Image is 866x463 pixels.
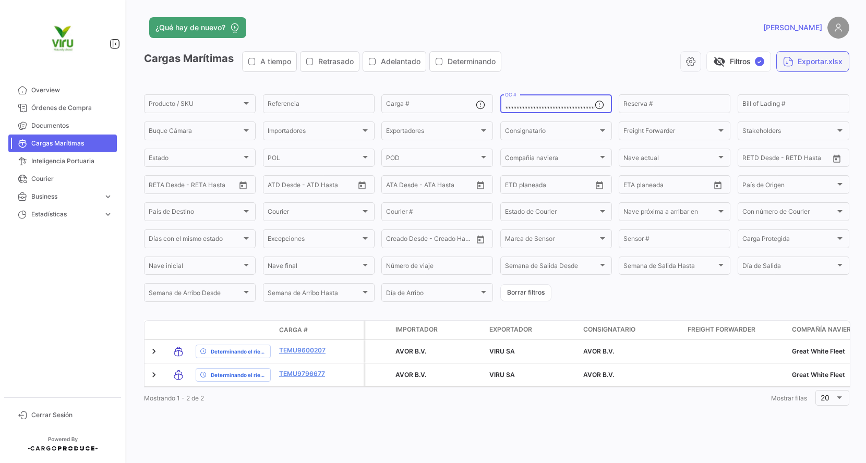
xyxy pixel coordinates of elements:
span: POD [386,156,479,163]
datatable-header-cell: Exportador [485,321,579,339]
span: expand_more [103,192,113,201]
button: Exportar.xlsx [776,51,849,72]
button: A tiempo [243,52,296,71]
span: visibility_off [713,55,726,68]
input: Creado Hasta [431,237,473,244]
span: ✓ [755,57,764,66]
datatable-header-cell: Póliza [338,326,364,334]
button: Open calendar [354,177,370,193]
a: Expand/Collapse Row [149,370,159,380]
span: Freight Forwarder [688,325,755,334]
span: Nave final [268,264,360,271]
input: Desde [623,182,642,190]
input: Hasta [175,182,216,190]
span: Con número de Courier [742,210,835,217]
span: Exportadores [386,129,479,136]
input: ATA Desde [386,182,418,190]
span: A tiempo [260,56,291,67]
span: Importadores [268,129,360,136]
button: Retrasado [300,52,359,71]
span: Importador [395,325,438,334]
datatable-header-cell: Estado de Envio [191,326,275,334]
span: País de Destino [149,210,242,217]
span: Órdenes de Compra [31,103,113,113]
span: Semana de Salida Desde [505,264,598,271]
button: ¿Qué hay de nuevo? [149,17,246,38]
span: Business [31,192,99,201]
a: Cargas Marítimas [8,135,117,152]
datatable-header-cell: Modo de Transporte [165,326,191,334]
span: Courier [268,210,360,217]
span: Compañía naviera [505,156,598,163]
span: Nave inicial [149,264,242,271]
datatable-header-cell: Carga # [275,321,338,339]
span: Nave próxima a arribar en [623,210,716,217]
datatable-header-cell: Freight Forwarder [683,321,788,339]
button: Open calendar [710,177,726,193]
input: ATD Hasta [308,182,349,190]
span: Cerrar Sesión [31,410,113,420]
span: Estado [149,156,242,163]
img: viru.png [37,13,89,65]
span: Producto / SKU [149,102,242,109]
span: Estadísticas [31,210,99,219]
span: Semana de Salida Hasta [623,264,716,271]
datatable-header-cell: Importador [391,321,485,339]
input: Creado Desde [386,237,424,244]
span: AVOR B.V. [395,371,426,379]
span: Excepciones [268,237,360,244]
input: Desde [742,156,761,163]
span: expand_more [103,210,113,219]
span: Consignatario [583,325,635,334]
button: visibility_offFiltros✓ [706,51,771,72]
span: Overview [31,86,113,95]
span: Compañía naviera [792,325,856,334]
span: Mostrar filas [771,394,807,402]
span: Cargas Marítimas [31,139,113,148]
span: Carga Protegida [742,237,835,244]
a: Expand/Collapse Row [149,346,159,357]
span: Consignatario [505,129,598,136]
input: Hasta [768,156,810,163]
datatable-header-cell: Consignatario [579,321,683,339]
span: Buque Cámara [149,129,242,136]
span: Determinando [448,56,496,67]
span: [PERSON_NAME] [763,22,822,33]
button: Adelantado [363,52,426,71]
button: Open calendar [829,151,845,166]
span: Día de Arribo [386,291,479,298]
span: Inteligencia Portuaria [31,156,113,166]
span: POL [268,156,360,163]
span: Carga # [279,325,308,335]
span: Días con el mismo estado [149,237,242,244]
input: Desde [149,182,167,190]
input: Hasta [531,182,572,190]
span: Mostrando 1 - 2 de 2 [144,394,204,402]
a: Overview [8,81,117,99]
span: Courier [31,174,113,184]
input: ATA Hasta [425,182,466,190]
datatable-header-cell: Carga Protegida [365,321,391,339]
input: Hasta [649,182,691,190]
span: Determinando el riesgo ... [211,347,266,356]
h3: Cargas Marítimas [144,51,504,72]
span: AVOR B.V. [395,347,426,355]
button: Open calendar [473,177,488,193]
span: Documentos [31,121,113,130]
a: TEMU9600207 [279,346,333,355]
button: Determinando [430,52,501,71]
span: AVOR B.V. [583,371,614,379]
span: AVOR B.V. [583,347,614,355]
span: Exportador [489,325,532,334]
input: Desde [505,182,524,190]
span: Great White Fleet [792,347,845,355]
a: Inteligencia Portuaria [8,152,117,170]
img: placeholder-user.png [827,17,849,39]
a: TEMU9796677 [279,369,333,379]
span: Stakeholders [742,129,835,136]
a: Órdenes de Compra [8,99,117,117]
span: Adelantado [381,56,420,67]
span: ¿Qué hay de nuevo? [155,22,225,33]
span: Semana de Arribo Hasta [268,291,360,298]
span: VIRU SA [489,347,515,355]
